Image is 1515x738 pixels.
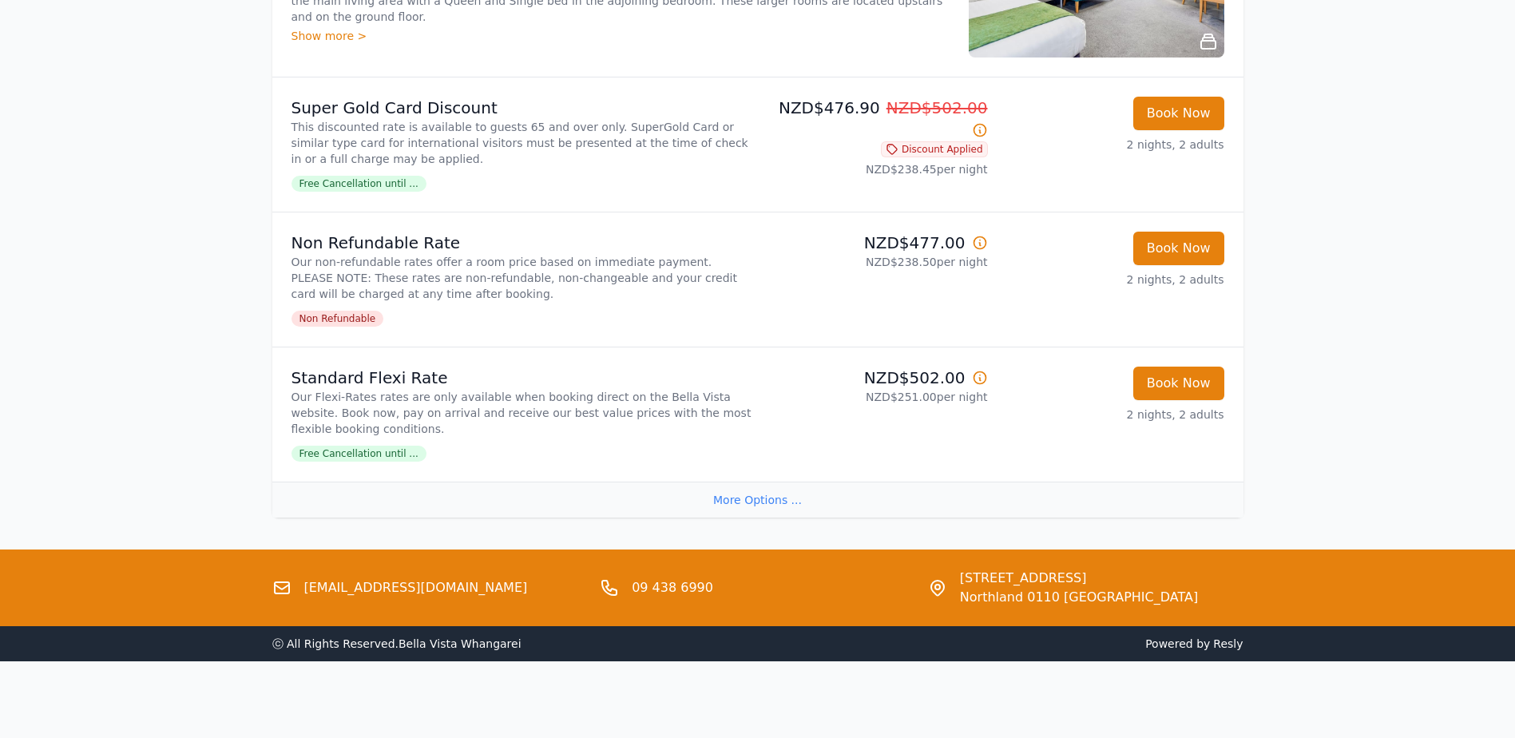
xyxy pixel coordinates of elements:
p: NZD$476.90 [764,97,988,141]
span: Powered by [764,636,1243,652]
button: Book Now [1133,232,1224,265]
p: NZD$251.00 per night [764,389,988,405]
p: 2 nights, 2 adults [1001,407,1224,423]
p: 2 nights, 2 adults [1001,272,1224,288]
div: More Options ... [272,482,1243,518]
p: Standard Flexi Rate [291,367,752,389]
span: Free Cancellation until ... [291,446,426,462]
p: This discounted rate is available to guests 65 and over only. SuperGold Card or similar type card... [291,119,752,167]
div: Show more > [291,28,950,44]
p: NZD$477.00 [764,232,988,254]
a: [EMAIL_ADDRESS][DOMAIN_NAME] [304,578,528,597]
p: Our non-refundable rates offer a room price based on immediate payment. PLEASE NOTE: These rates ... [291,254,752,302]
span: Non Refundable [291,311,384,327]
span: ⓒ All Rights Reserved. Bella Vista Whangarei [272,637,522,650]
p: NZD$238.50 per night [764,254,988,270]
p: NZD$238.45 per night [764,161,988,177]
span: Northland 0110 [GEOGRAPHIC_DATA] [960,588,1198,607]
p: Our Flexi-Rates rates are only available when booking direct on the Bella Vista website. Book now... [291,389,752,437]
a: 09 438 6990 [632,578,713,597]
span: NZD$502.00 [886,98,988,117]
a: Resly [1213,637,1243,650]
p: Non Refundable Rate [291,232,752,254]
span: Free Cancellation until ... [291,176,426,192]
button: Book Now [1133,97,1224,130]
span: Discount Applied [881,141,988,157]
button: Book Now [1133,367,1224,400]
p: 2 nights, 2 adults [1001,137,1224,153]
p: NZD$502.00 [764,367,988,389]
p: Super Gold Card Discount [291,97,752,119]
span: [STREET_ADDRESS] [960,569,1198,588]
